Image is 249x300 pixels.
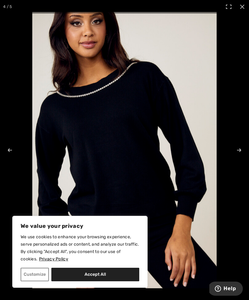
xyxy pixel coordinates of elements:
[39,256,69,262] a: Privacy Policy
[32,12,217,288] img: frank-lyman-tops-black_243457_4_eda6_details.jpg
[21,268,49,281] button: Customize
[209,282,243,297] iframe: Opens a widget where you can find more information
[12,216,148,288] div: We value your privacy
[21,222,139,230] p: We value your privacy
[3,135,25,166] button: Previous (arrow left)
[224,135,246,166] button: Next (arrow right)
[51,268,139,281] button: Accept All
[21,233,139,263] p: We use cookies to enhance your browsing experience, serve personalized ads or content, and analyz...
